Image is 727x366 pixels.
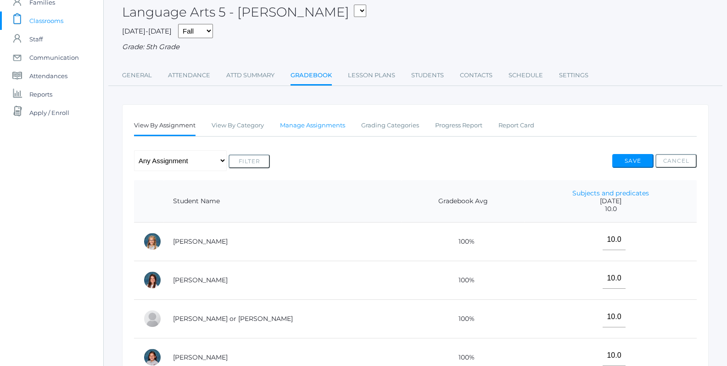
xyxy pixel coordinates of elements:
[509,66,543,85] a: Schedule
[122,66,152,85] a: General
[612,154,654,168] button: Save
[143,309,162,328] div: Thomas or Tom Cope
[29,85,52,103] span: Reports
[134,116,196,136] a: View By Assignment
[122,27,172,35] span: [DATE]-[DATE]
[164,180,402,223] th: Student Name
[173,315,293,323] a: [PERSON_NAME] or [PERSON_NAME]
[655,154,697,168] button: Cancel
[226,66,274,85] a: Attd Summary
[280,116,345,135] a: Manage Assignments
[572,189,649,197] a: Subjects and predicates
[143,232,162,251] div: Paige Albanese
[173,237,228,246] a: [PERSON_NAME]
[402,299,525,338] td: 100%
[559,66,588,85] a: Settings
[122,5,366,19] h2: Language Arts 5 - [PERSON_NAME]
[173,276,228,284] a: [PERSON_NAME]
[435,116,482,135] a: Progress Report
[402,180,525,223] th: Gradebook Avg
[402,261,525,299] td: 100%
[348,66,395,85] a: Lesson Plans
[460,66,492,85] a: Contacts
[29,103,69,122] span: Apply / Enroll
[122,42,709,52] div: Grade: 5th Grade
[534,197,688,205] span: [DATE]
[291,66,332,86] a: Gradebook
[498,116,534,135] a: Report Card
[212,116,264,135] a: View By Category
[229,154,270,168] button: Filter
[143,271,162,289] div: Grace Carpenter
[411,66,444,85] a: Students
[29,11,63,30] span: Classrooms
[29,48,79,67] span: Communication
[29,67,67,85] span: Attendances
[534,205,688,213] span: 10.0
[173,353,228,361] a: [PERSON_NAME]
[168,66,210,85] a: Attendance
[29,30,43,48] span: Staff
[402,222,525,261] td: 100%
[361,116,419,135] a: Grading Categories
